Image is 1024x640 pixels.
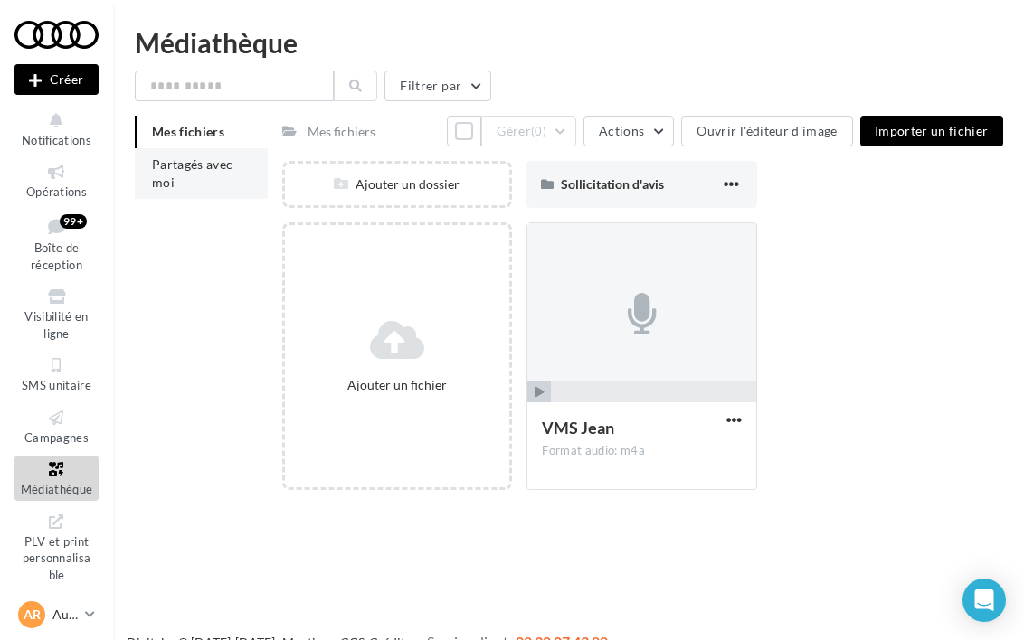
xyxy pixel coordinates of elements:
[31,240,82,272] span: Boîte de réception
[14,508,99,587] a: PLV et print personnalisable
[24,430,89,445] span: Campagnes
[135,29,1002,56] div: Médiathèque
[14,64,99,95] div: Nouvelle campagne
[14,456,99,500] a: Médiathèque
[481,116,576,146] button: Gérer(0)
[14,352,99,396] a: SMS unitaire
[285,175,510,193] div: Ajouter un dossier
[24,606,41,624] span: AR
[875,123,989,138] span: Importer un fichier
[531,124,546,138] span: (0)
[22,133,91,147] span: Notifications
[14,107,99,151] button: Notifications
[152,156,233,190] span: Partagés avec moi
[52,606,78,624] p: Audi [GEOGRAPHIC_DATA]
[26,184,87,199] span: Opérations
[14,598,99,632] a: AR Audi [GEOGRAPHIC_DATA]
[21,482,93,496] span: Médiathèque
[681,116,852,146] button: Ouvrir l'éditeur d'image
[24,309,88,341] span: Visibilité en ligne
[60,214,87,229] div: 99+
[152,124,224,139] span: Mes fichiers
[23,531,91,582] span: PLV et print personnalisable
[14,64,99,95] button: Créer
[860,116,1003,146] button: Importer un fichier
[561,176,664,192] span: Sollicitation d'avis
[14,283,99,344] a: Visibilité en ligne
[599,123,644,138] span: Actions
[14,404,99,448] a: Campagnes
[14,211,99,277] a: Boîte de réception99+
[292,376,503,394] div: Ajouter un fichier
[542,418,614,438] span: VMS Jean
[542,443,742,459] div: Format audio: m4a
[962,579,1006,622] div: Open Intercom Messenger
[583,116,674,146] button: Actions
[384,71,491,101] button: Filtrer par
[308,123,375,141] div: Mes fichiers
[22,378,91,392] span: SMS unitaire
[14,158,99,202] a: Opérations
